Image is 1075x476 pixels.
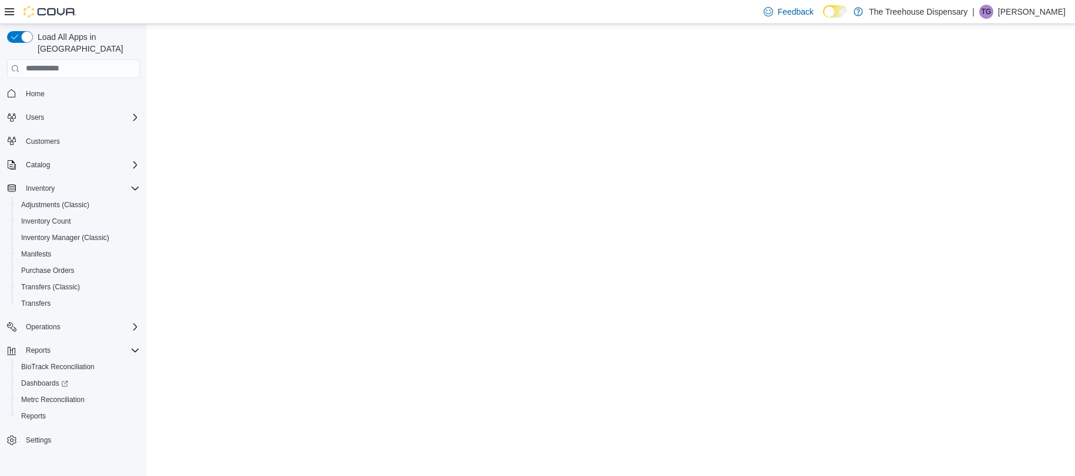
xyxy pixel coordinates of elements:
[26,160,50,170] span: Catalog
[33,31,140,55] span: Load All Apps in [GEOGRAPHIC_DATA]
[21,282,80,292] span: Transfers (Classic)
[12,229,145,246] button: Inventory Manager (Classic)
[21,320,140,334] span: Operations
[21,266,75,275] span: Purchase Orders
[16,409,51,423] a: Reports
[16,376,73,390] a: Dashboards
[26,113,44,122] span: Users
[982,5,992,19] span: TG
[21,158,140,172] span: Catalog
[12,359,145,375] button: BioTrack Reconciliation
[12,408,145,424] button: Reports
[21,87,49,101] a: Home
[21,110,49,124] button: Users
[16,214,140,228] span: Inventory Count
[12,375,145,391] a: Dashboards
[21,379,68,388] span: Dashboards
[2,319,145,335] button: Operations
[21,200,89,210] span: Adjustments (Classic)
[26,184,55,193] span: Inventory
[998,5,1066,19] p: [PERSON_NAME]
[12,246,145,262] button: Manifests
[12,262,145,279] button: Purchase Orders
[12,391,145,408] button: Metrc Reconciliation
[2,180,145,197] button: Inventory
[16,231,114,245] a: Inventory Manager (Classic)
[2,157,145,173] button: Catalog
[16,296,140,310] span: Transfers
[12,279,145,295] button: Transfers (Classic)
[21,411,46,421] span: Reports
[21,110,140,124] span: Users
[2,342,145,359] button: Reports
[2,431,145,448] button: Settings
[12,295,145,312] button: Transfers
[16,360,140,374] span: BioTrack Reconciliation
[2,109,145,126] button: Users
[16,264,140,278] span: Purchase Orders
[778,6,814,18] span: Feedback
[16,214,76,228] a: Inventory Count
[16,393,140,407] span: Metrc Reconciliation
[26,322,61,332] span: Operations
[16,247,140,261] span: Manifests
[16,280,140,294] span: Transfers (Classic)
[16,247,56,261] a: Manifests
[21,249,51,259] span: Manifests
[26,89,45,99] span: Home
[21,181,59,195] button: Inventory
[21,433,56,447] a: Settings
[16,409,140,423] span: Reports
[972,5,975,19] p: |
[16,231,140,245] span: Inventory Manager (Classic)
[21,217,71,226] span: Inventory Count
[21,86,140,101] span: Home
[823,5,848,18] input: Dark Mode
[869,5,967,19] p: The Treehouse Dispensary
[21,158,55,172] button: Catalog
[21,343,55,357] button: Reports
[16,264,79,278] a: Purchase Orders
[26,436,51,445] span: Settings
[16,393,89,407] a: Metrc Reconciliation
[26,137,60,146] span: Customers
[21,233,109,242] span: Inventory Manager (Classic)
[16,198,94,212] a: Adjustments (Classic)
[16,376,140,390] span: Dashboards
[16,360,99,374] a: BioTrack Reconciliation
[21,395,85,404] span: Metrc Reconciliation
[2,133,145,150] button: Customers
[979,5,993,19] div: Teresa Garcia
[2,85,145,102] button: Home
[12,197,145,213] button: Adjustments (Classic)
[16,280,85,294] a: Transfers (Classic)
[16,198,140,212] span: Adjustments (Classic)
[21,320,65,334] button: Operations
[21,181,140,195] span: Inventory
[12,213,145,229] button: Inventory Count
[21,343,140,357] span: Reports
[21,362,95,372] span: BioTrack Reconciliation
[21,134,65,148] a: Customers
[21,299,51,308] span: Transfers
[26,346,51,355] span: Reports
[21,134,140,148] span: Customers
[23,6,76,18] img: Cova
[21,433,140,447] span: Settings
[16,296,55,310] a: Transfers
